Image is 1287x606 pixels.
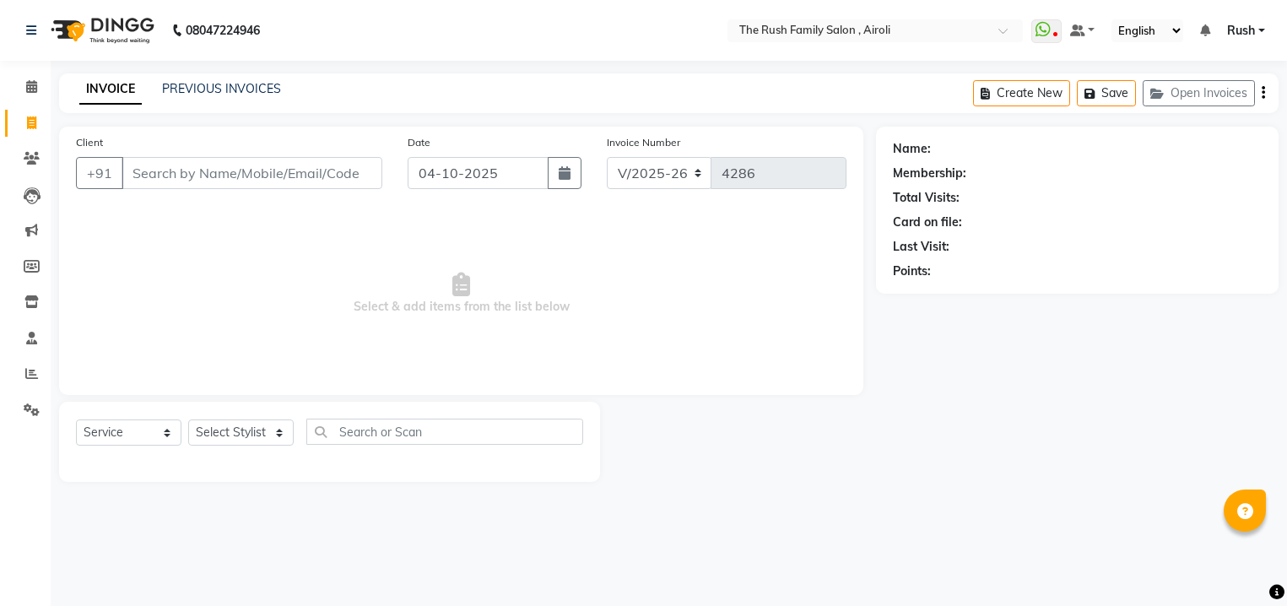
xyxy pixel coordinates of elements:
button: Save [1077,80,1136,106]
iframe: chat widget [1216,538,1270,589]
div: Total Visits: [893,189,960,207]
button: Open Invoices [1143,80,1255,106]
b: 08047224946 [186,7,260,54]
img: logo [43,7,159,54]
div: Card on file: [893,214,962,231]
div: Membership: [893,165,966,182]
input: Search by Name/Mobile/Email/Code [122,157,382,189]
input: Search or Scan [306,419,583,445]
a: INVOICE [79,74,142,105]
div: Name: [893,140,931,158]
div: Last Visit: [893,238,949,256]
button: Create New [973,80,1070,106]
div: Points: [893,262,931,280]
span: Rush [1227,22,1255,40]
label: Date [408,135,430,150]
label: Client [76,135,103,150]
span: Select & add items from the list below [76,209,846,378]
label: Invoice Number [607,135,680,150]
a: PREVIOUS INVOICES [162,81,281,96]
button: +91 [76,157,123,189]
